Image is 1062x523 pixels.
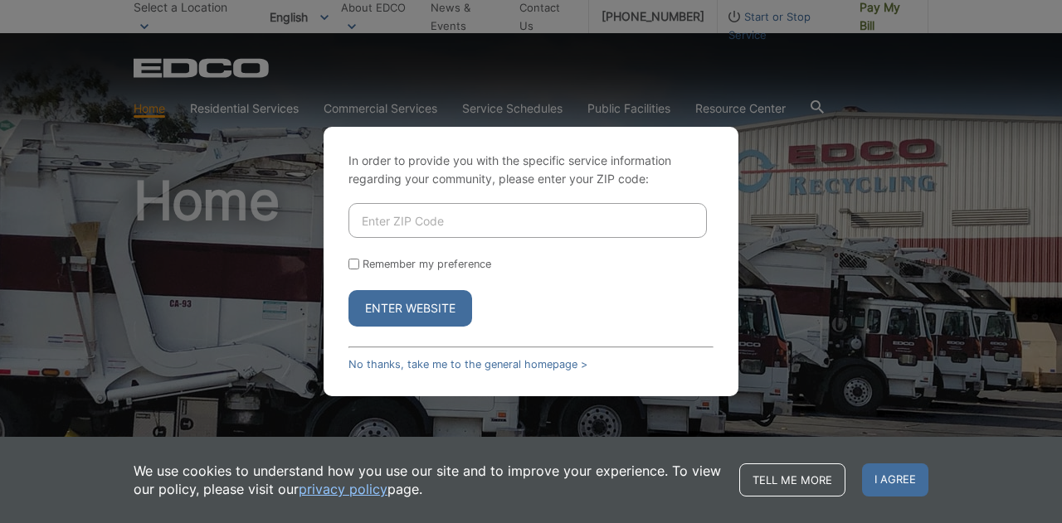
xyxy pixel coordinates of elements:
input: Enter ZIP Code [348,203,707,238]
a: No thanks, take me to the general homepage > [348,358,587,370]
span: I agree [862,463,928,496]
a: privacy policy [299,480,387,498]
button: Enter Website [348,290,472,327]
p: We use cookies to understand how you use our site and to improve your experience. To view our pol... [134,462,723,498]
a: Tell me more [739,463,845,496]
p: In order to provide you with the specific service information regarding your community, please en... [348,152,714,188]
label: Remember my preference [363,258,491,270]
